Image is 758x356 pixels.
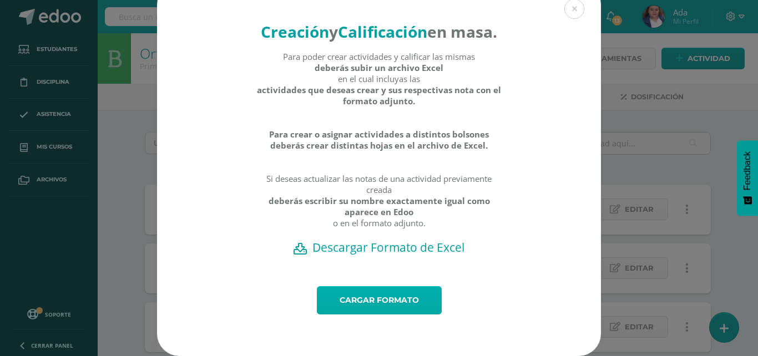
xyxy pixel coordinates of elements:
button: Feedback - Mostrar encuesta [737,140,758,216]
a: Descargar Formato de Excel [176,240,582,255]
strong: deberás escribir su nombre exactamente igual como aparece en Edoo [256,195,502,217]
strong: actividades que deseas crear y sus respectivas nota con el formato adjunto. [256,84,502,106]
strong: y [329,21,338,42]
a: Cargar formato [317,286,442,314]
strong: Creación [261,21,329,42]
strong: deberás subir un archivo Excel [315,62,443,73]
strong: Para crear o asignar actividades a distintos bolsones deberás crear distintas hojas en el archivo... [256,129,502,151]
span: Feedback [742,151,752,190]
strong: Calificación [338,21,427,42]
h4: en masa. [256,21,502,42]
div: Para poder crear actividades y calificar las mismas en el cual incluyas las Si deseas actualizar ... [256,51,502,240]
